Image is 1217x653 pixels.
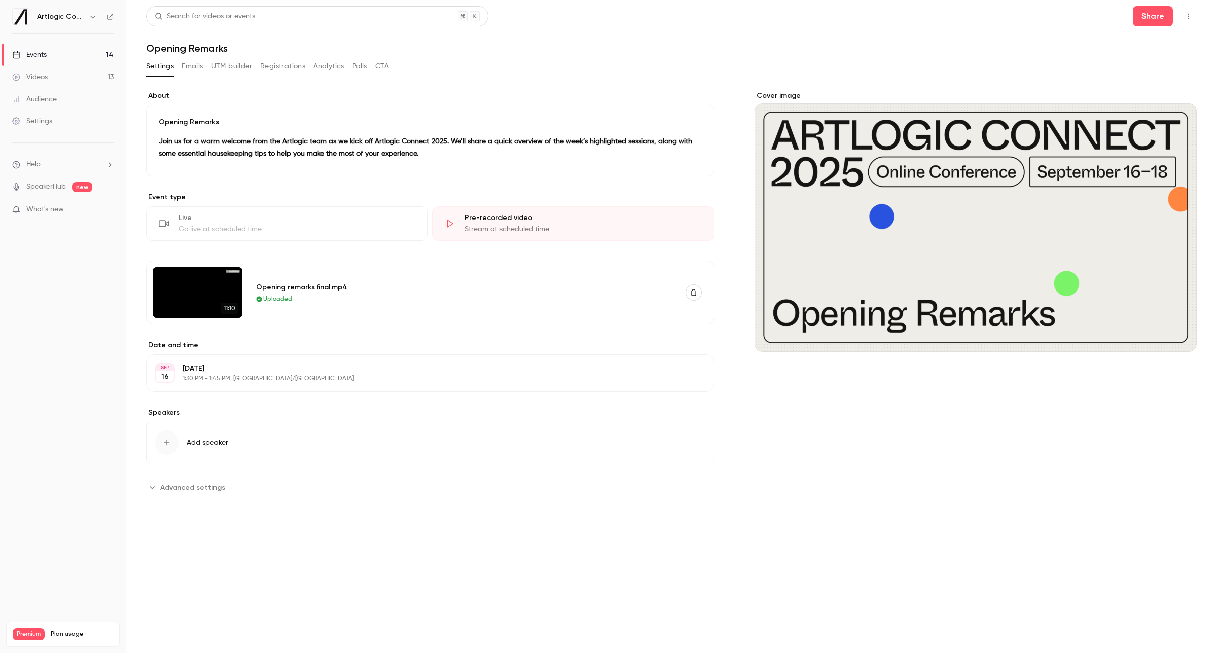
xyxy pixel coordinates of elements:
strong: Join us for a warm welcome from the Artlogic team as we kick off Artlogic Connect 2025. We’ll sha... [159,138,692,157]
span: Add speaker [187,438,228,448]
div: Search for videos or events [155,11,255,22]
button: Registrations [260,58,305,75]
h1: Opening Remarks [146,42,1197,54]
div: Events [12,50,47,60]
span: 11:10 [221,303,238,314]
p: [DATE] [183,364,661,374]
button: Advanced settings [146,479,231,495]
li: help-dropdown-opener [12,159,114,170]
div: Pre-recorded videoStream at scheduled time [432,206,714,241]
span: Uploaded [263,295,292,304]
button: CTA [375,58,389,75]
p: Opening Remarks [159,117,702,127]
h6: Artlogic Connect 2025 [37,12,85,22]
button: Share [1133,6,1173,26]
div: Audience [12,94,57,104]
div: Go live at scheduled time [179,224,415,234]
button: Polls [352,58,367,75]
span: Advanced settings [160,482,225,493]
div: Opening remarks final.mp4 [256,282,674,293]
label: Speakers [146,408,714,418]
div: Live [179,213,415,223]
label: About [146,91,714,101]
button: UTM builder [211,58,252,75]
span: What's new [26,204,64,215]
span: Premium [13,628,45,640]
label: Date and time [146,340,714,350]
div: Pre-recorded video [465,213,701,223]
button: Add speaker [146,422,714,463]
div: Stream at scheduled time [465,224,701,234]
span: new [72,182,92,192]
img: Artlogic Connect 2025 [13,9,29,25]
p: 16 [161,372,169,382]
span: Plan usage [51,630,113,638]
button: Emails [182,58,203,75]
iframe: Noticeable Trigger [102,205,114,214]
section: Advanced settings [146,479,714,495]
div: Settings [12,116,52,126]
div: Videos [12,72,48,82]
div: LiveGo live at scheduled time [146,206,428,241]
span: Help [26,159,41,170]
button: Settings [146,58,174,75]
button: Analytics [313,58,344,75]
div: SEP [156,364,174,371]
a: SpeakerHub [26,182,66,192]
label: Cover image [755,91,1197,101]
section: Cover image [755,91,1197,352]
p: Event type [146,192,714,202]
p: 1:30 PM - 1:45 PM, [GEOGRAPHIC_DATA]/[GEOGRAPHIC_DATA] [183,375,661,383]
